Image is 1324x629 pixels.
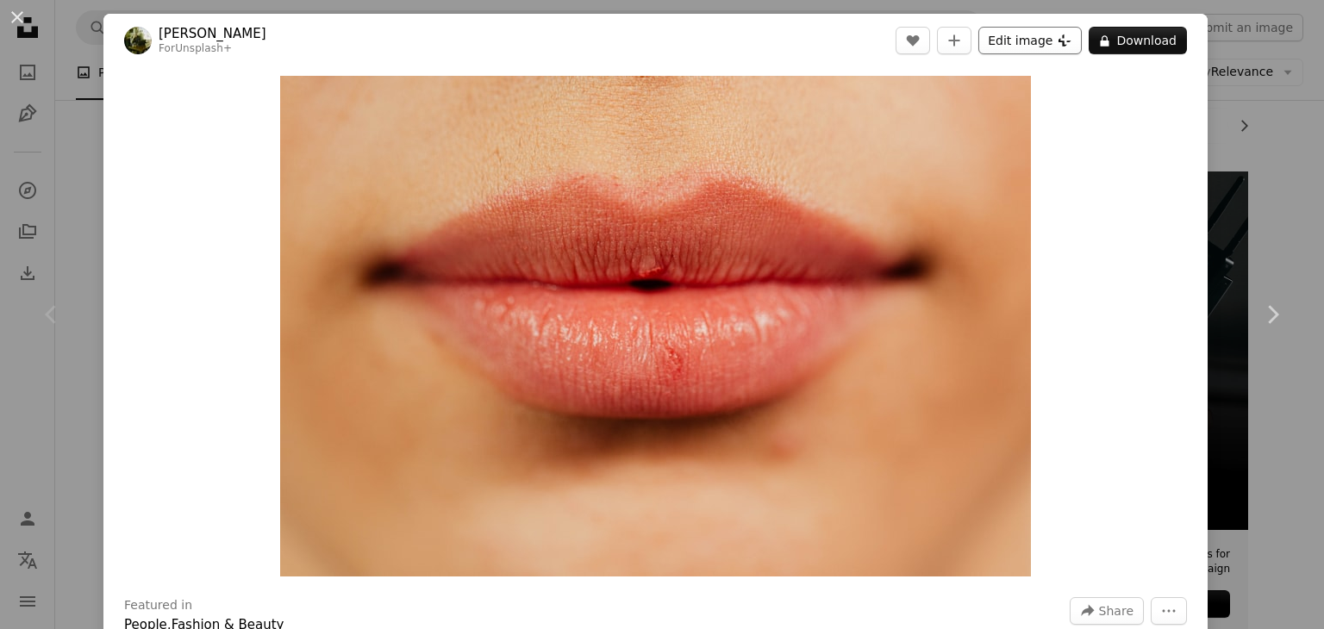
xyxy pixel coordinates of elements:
[159,25,266,42] a: [PERSON_NAME]
[1089,27,1187,54] button: Download
[896,27,930,54] button: Like
[124,597,192,614] h3: Featured in
[1151,597,1187,625] button: More Actions
[175,42,232,54] a: Unsplash+
[1221,232,1324,397] a: Next
[1099,598,1134,624] span: Share
[978,27,1082,54] button: Edit image
[937,27,971,54] button: Add to Collection
[1070,597,1144,625] button: Share this image
[124,27,152,54] img: Go to Frank Flores's profile
[280,76,1031,576] button: Zoom in on this image
[159,42,266,56] div: For
[280,76,1031,576] img: a close up of a woman's lips with red lipstick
